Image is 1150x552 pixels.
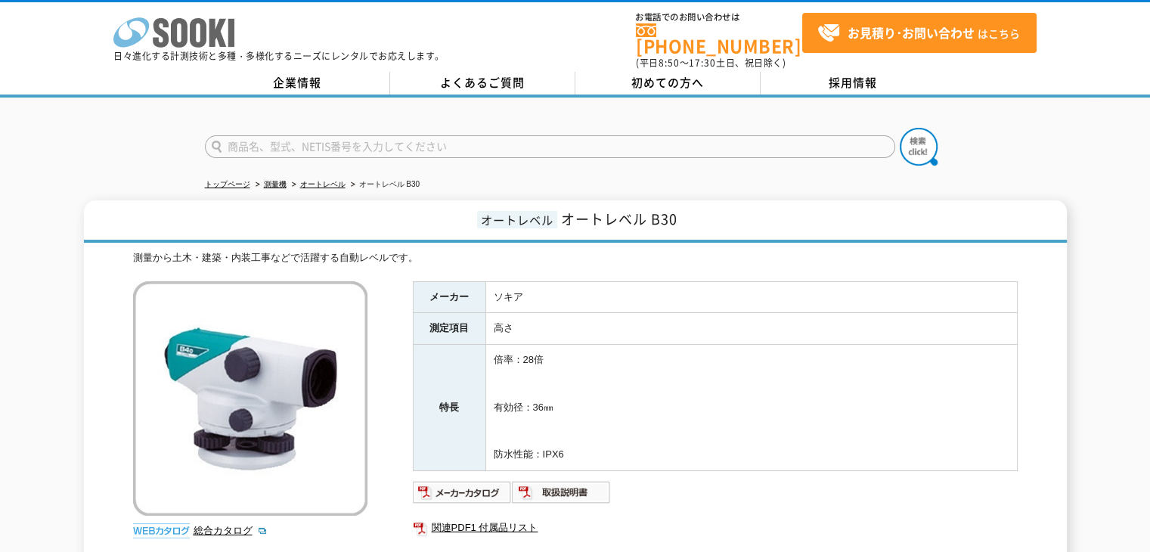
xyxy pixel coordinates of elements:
p: 日々進化する計測技術と多種・多様化するニーズにレンタルでお応えします。 [113,51,445,60]
span: はこちら [817,22,1020,45]
div: 測量から土木・建築・内装工事などで活躍する自動レベルです。 [133,250,1018,266]
a: 企業情報 [205,72,390,95]
a: [PHONE_NUMBER] [636,23,802,54]
img: btn_search.png [900,128,938,166]
td: ソキア [485,281,1017,313]
th: 測定項目 [413,313,485,345]
a: オートレベル [300,180,346,188]
th: メーカー [413,281,485,313]
a: 総合カタログ [194,525,268,536]
img: メーカーカタログ [413,480,512,504]
span: 8:50 [659,56,680,70]
span: 17:30 [689,56,716,70]
a: お見積り･お問い合わせはこちら [802,13,1037,53]
strong: お見積り･お問い合わせ [848,23,975,42]
a: 測量機 [264,180,287,188]
img: オートレベル B30 [133,281,367,516]
li: オートレベル B30 [348,177,420,193]
a: 初めての方へ [575,72,761,95]
td: 倍率：28倍 有効径：36㎜ 防水性能：IPX6 [485,345,1017,471]
a: よくあるご質問 [390,72,575,95]
input: 商品名、型式、NETIS番号を入力してください [205,135,895,158]
a: 関連PDF1 付属品リスト [413,518,1018,538]
td: 高さ [485,313,1017,345]
span: 初めての方へ [631,74,704,91]
span: オートレベル B30 [561,209,677,229]
a: トップページ [205,180,250,188]
a: メーカーカタログ [413,490,512,501]
a: 採用情報 [761,72,946,95]
span: オートレベル [477,211,557,228]
span: (平日 ～ 土日、祝日除く) [636,56,786,70]
img: webカタログ [133,523,190,538]
img: 取扱説明書 [512,480,611,504]
span: お電話でのお問い合わせは [636,13,802,22]
a: 取扱説明書 [512,490,611,501]
th: 特長 [413,345,485,471]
